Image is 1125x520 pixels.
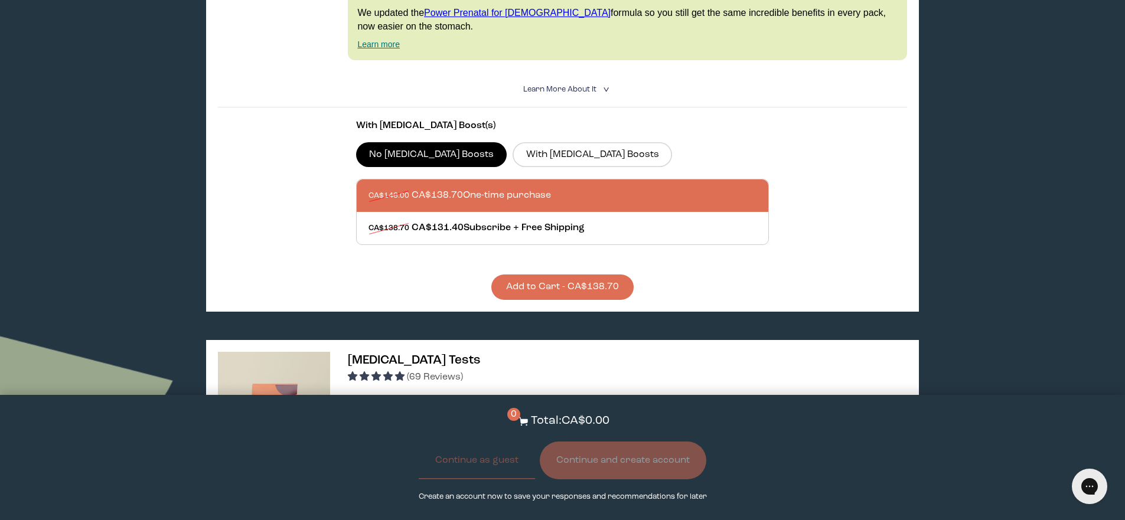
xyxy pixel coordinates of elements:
span: 4.96 stars [348,372,407,382]
button: Add to Cart - CA$138.70 [491,274,634,300]
a: Power Prenatal for [DEMOGRAPHIC_DATA] [424,8,611,18]
p: Total: CA$0.00 [531,413,609,430]
span: Learn More About it [523,86,596,93]
p: With [MEDICAL_DATA] Boost(s) [356,119,769,133]
i: < [599,86,611,93]
label: No [MEDICAL_DATA] Boosts [356,142,507,167]
button: Continue and create account [540,441,706,479]
img: thumbnail image [218,352,330,464]
span: 0 [507,408,520,421]
button: Continue as guest [419,441,535,479]
iframe: Gorgias live chat messenger [1066,465,1113,508]
a: Learn more [357,40,400,49]
label: With [MEDICAL_DATA] Boosts [513,142,672,167]
span: (69 Reviews) [407,372,463,382]
p: Create an account now to save your responses and recommendations for later [419,491,707,502]
p: We updated the formula so you still get the same incredible benefits in every pack, now easier on... [357,6,897,33]
span: [MEDICAL_DATA] Tests [348,354,481,367]
summary: Learn More About it < [523,84,602,95]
